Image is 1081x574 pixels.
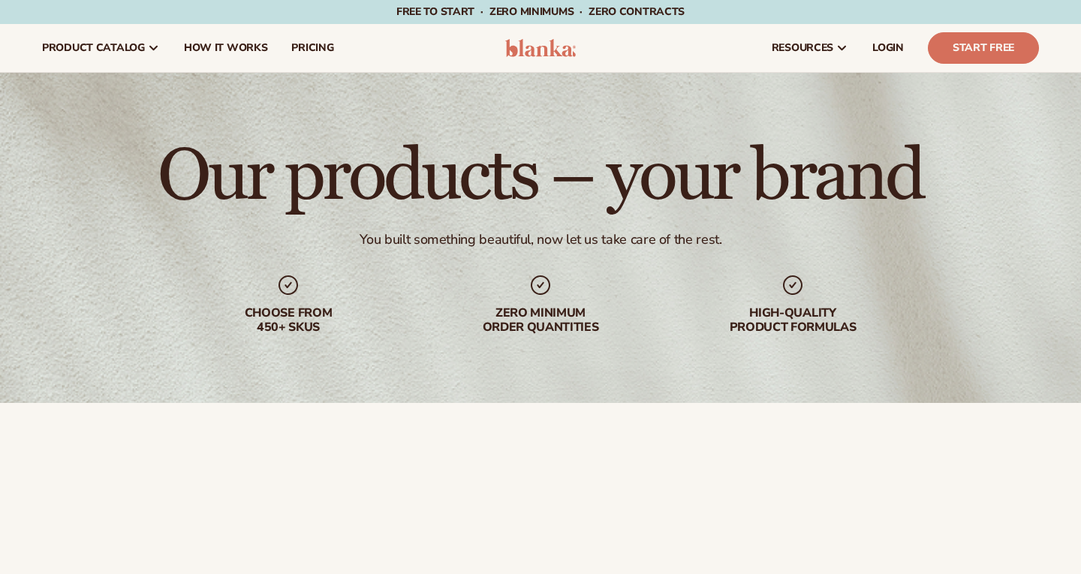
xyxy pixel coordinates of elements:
[928,32,1039,64] a: Start Free
[172,24,280,72] a: How It Works
[158,141,923,213] h1: Our products – your brand
[760,24,860,72] a: resources
[279,24,345,72] a: pricing
[860,24,916,72] a: LOGIN
[505,39,577,57] img: logo
[697,306,889,335] div: High-quality product formulas
[291,42,333,54] span: pricing
[772,42,833,54] span: resources
[444,306,637,335] div: Zero minimum order quantities
[42,42,145,54] span: product catalog
[192,306,384,335] div: Choose from 450+ Skus
[872,42,904,54] span: LOGIN
[360,231,722,248] div: You built something beautiful, now let us take care of the rest.
[30,24,172,72] a: product catalog
[396,5,685,19] span: Free to start · ZERO minimums · ZERO contracts
[184,42,268,54] span: How It Works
